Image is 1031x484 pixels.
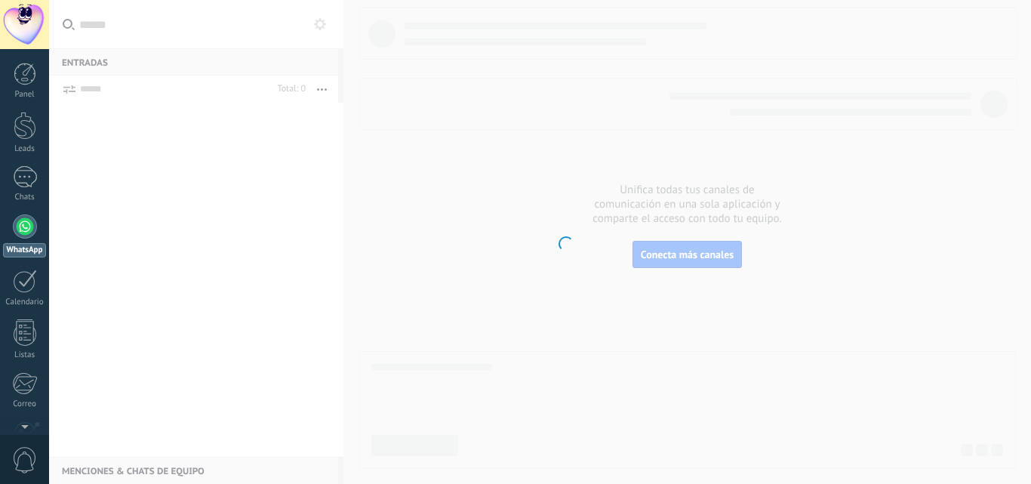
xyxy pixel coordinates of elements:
[3,243,46,257] div: WhatsApp
[3,399,47,409] div: Correo
[3,297,47,307] div: Calendario
[3,144,47,154] div: Leads
[3,350,47,360] div: Listas
[3,193,47,202] div: Chats
[3,90,47,100] div: Panel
